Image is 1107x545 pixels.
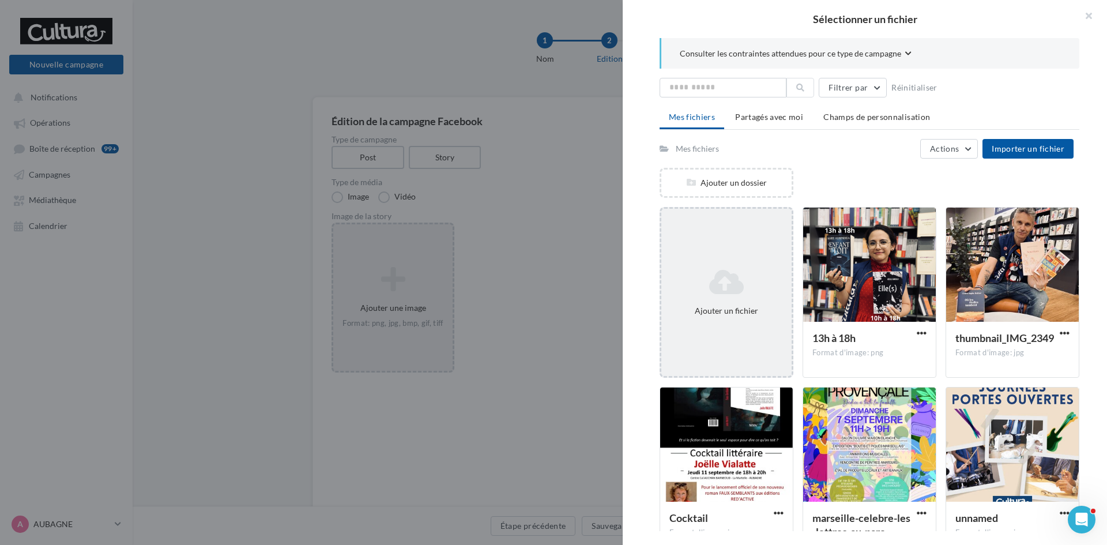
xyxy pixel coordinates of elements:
span: Partagés avec moi [735,112,803,122]
button: Importer un fichier [982,139,1074,159]
button: Filtrer par [819,78,887,97]
div: Mes fichiers [676,143,719,155]
span: 13h à 18h [812,332,856,344]
span: Mes fichiers [669,112,715,122]
div: Format d'image: jpg [955,528,1070,538]
div: Ajouter un dossier [661,177,792,189]
span: Cocktail [669,512,708,524]
iframe: Intercom live chat [1068,506,1095,533]
div: Format d'image: png [812,348,927,358]
h2: Sélectionner un fichier [641,14,1089,24]
button: Réinitialiser [887,81,942,95]
span: Champs de personnalisation [823,112,930,122]
button: Consulter les contraintes attendues pour ce type de campagne [680,47,912,62]
div: Format d'image: jpg [955,348,1070,358]
span: Consulter les contraintes attendues pour ce type de campagne [680,48,901,59]
button: Actions [920,139,978,159]
span: unnamed [955,512,998,524]
div: Format d'image: jpg [669,528,784,538]
div: Ajouter un fichier [666,305,787,317]
span: Actions [930,144,959,153]
span: Importer un fichier [992,144,1064,153]
span: marseille-celebre-les-lettres-au-parc-charles-aznavour-68a8553c4821a173698782 [812,512,910,538]
span: thumbnail_IMG_2349 [955,332,1054,344]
